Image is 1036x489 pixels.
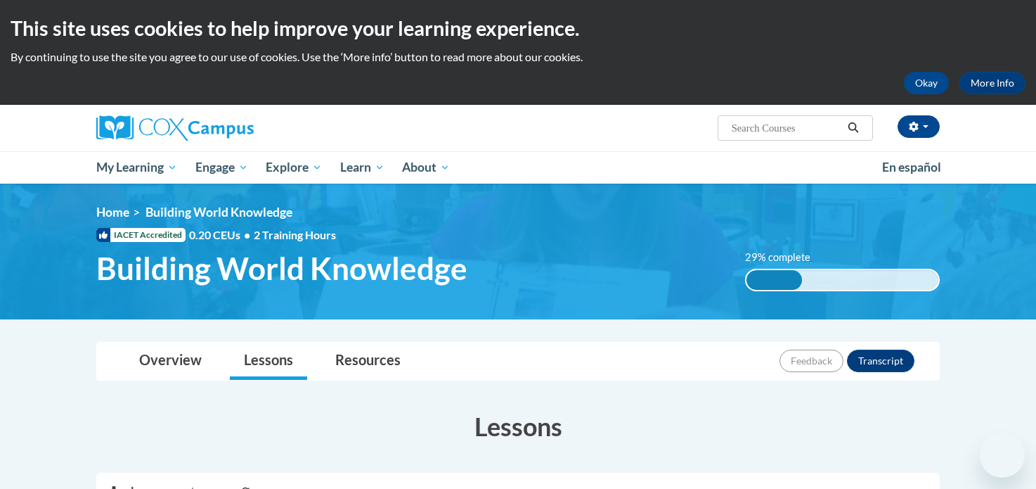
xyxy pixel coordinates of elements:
p: By continuing to use the site you agree to our use of cookies. Use the ‘More info’ button to read... [11,49,1025,65]
a: Lessons [230,343,307,380]
input: Search Courses [730,120,843,136]
button: Feedback [779,350,843,372]
a: About [394,151,460,184]
span: About [402,159,450,176]
iframe: Button to launch messaging window [980,433,1025,478]
a: Learn [331,151,394,184]
a: Engage [186,151,257,184]
button: Account Settings [898,115,940,138]
a: More Info [959,72,1025,94]
a: En español [873,153,950,182]
span: Engage [195,159,248,176]
span: 0.20 CEUs [189,227,254,243]
span: Learn [340,159,384,176]
a: Cox Campus [96,115,363,141]
h2: This site uses cookies to help improve your learning experience. [11,14,1025,42]
button: Transcript [847,350,914,372]
a: Resources [321,343,415,380]
h3: Lessons [96,409,940,444]
span: Building World Knowledge [96,250,467,287]
span: 2 Training Hours [254,228,336,241]
span: Building World Knowledge [145,205,292,220]
a: Overview [125,343,216,380]
a: Home [96,205,129,220]
a: Explore [257,151,331,184]
span: Explore [266,159,322,176]
a: My Learning [87,151,186,184]
span: My Learning [96,159,177,176]
label: 29% complete [745,250,826,265]
div: Main menu [75,151,961,184]
button: Search [843,120,864,136]
span: • [244,228,250,241]
div: 29% complete [746,270,802,290]
span: En español [882,160,941,174]
span: IACET Accredited [96,228,186,242]
img: Cox Campus [96,115,254,141]
button: Okay [904,72,949,94]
